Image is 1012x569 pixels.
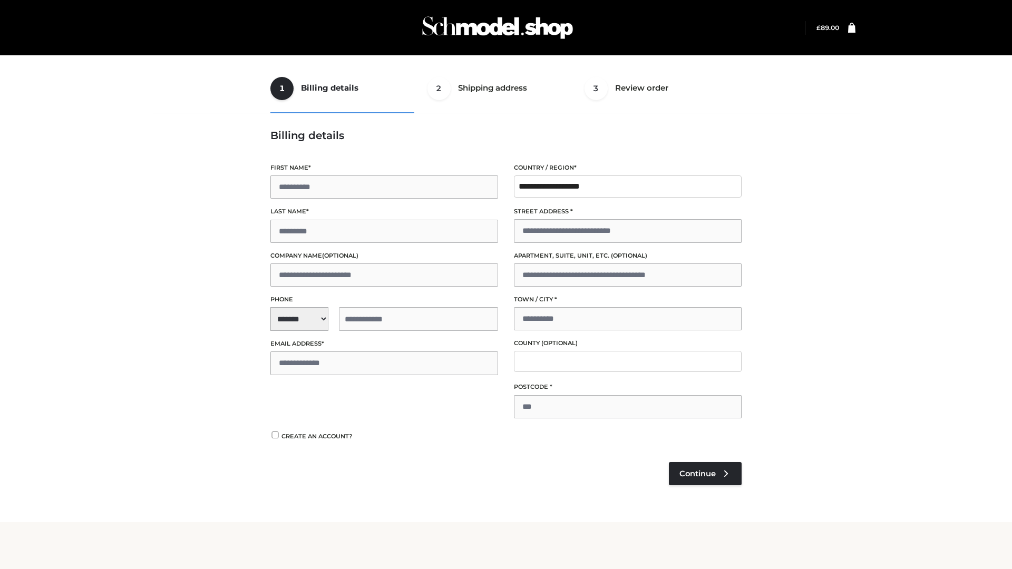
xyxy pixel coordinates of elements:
[514,382,742,392] label: Postcode
[816,24,821,32] span: £
[270,431,280,438] input: Create an account?
[270,129,742,142] h3: Billing details
[322,252,358,259] span: (optional)
[514,251,742,261] label: Apartment, suite, unit, etc.
[281,433,353,440] span: Create an account?
[270,163,498,173] label: First name
[270,295,498,305] label: Phone
[270,207,498,217] label: Last name
[816,24,839,32] a: £89.00
[669,462,742,485] a: Continue
[611,252,647,259] span: (optional)
[270,251,498,261] label: Company name
[816,24,839,32] bdi: 89.00
[419,7,577,48] img: Schmodel Admin 964
[514,163,742,173] label: Country / Region
[514,295,742,305] label: Town / City
[514,338,742,348] label: County
[514,207,742,217] label: Street address
[270,339,498,349] label: Email address
[541,339,578,347] span: (optional)
[679,469,716,478] span: Continue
